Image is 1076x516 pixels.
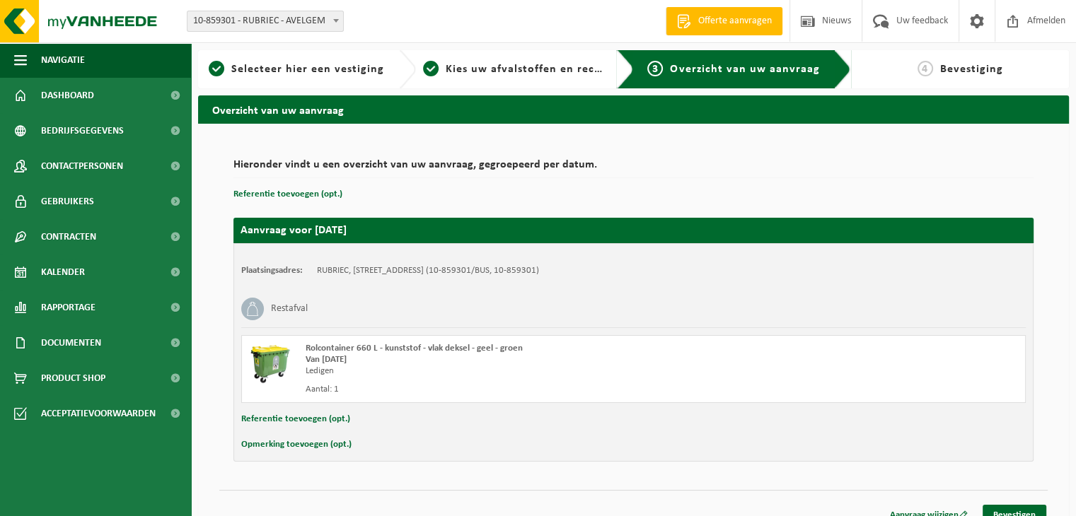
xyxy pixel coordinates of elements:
[231,64,384,75] span: Selecteer hier een vestiging
[271,298,308,320] h3: Restafval
[241,410,350,428] button: Referentie toevoegen (opt.)
[446,64,640,75] span: Kies uw afvalstoffen en recipiënten
[249,343,291,385] img: WB-0660-HPE-GN-50.png
[205,61,388,78] a: 1Selecteer hier een vestiging
[306,344,523,353] span: Rolcontainer 660 L - kunststof - vlak deksel - geel - groen
[41,148,123,184] span: Contactpersonen
[41,325,101,360] span: Documenten
[41,184,94,219] span: Gebruikers
[41,290,96,325] span: Rapportage
[647,61,663,76] span: 3
[41,360,105,396] span: Product Shop
[41,219,96,254] span: Contracten
[241,225,347,236] strong: Aanvraag voor [DATE]
[41,113,124,148] span: Bedrijfsgegevens
[233,185,342,204] button: Referentie toevoegen (opt.)
[41,78,94,113] span: Dashboard
[41,396,156,431] span: Acceptatievoorwaarden
[306,384,690,395] div: Aantal: 1
[41,254,85,290] span: Kalender
[423,61,606,78] a: 2Kies uw afvalstoffen en recipiënten
[209,61,224,76] span: 1
[41,42,85,78] span: Navigatie
[233,159,1034,178] h2: Hieronder vindt u een overzicht van uw aanvraag, gegroepeerd per datum.
[317,265,539,276] td: RUBRIEC, [STREET_ADDRESS] (10-859301/BUS, 10-859301)
[306,365,690,377] div: Ledigen
[187,11,343,31] span: 10-859301 - RUBRIEC - AVELGEM
[306,355,347,364] strong: Van [DATE]
[695,14,775,28] span: Offerte aanvragen
[670,64,819,75] span: Overzicht van uw aanvraag
[423,61,439,76] span: 2
[666,7,782,35] a: Offerte aanvragen
[241,435,352,454] button: Opmerking toevoegen (opt.)
[187,11,344,32] span: 10-859301 - RUBRIEC - AVELGEM
[241,266,303,275] strong: Plaatsingsadres:
[198,95,1069,123] h2: Overzicht van uw aanvraag
[918,61,933,76] span: 4
[940,64,1003,75] span: Bevestiging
